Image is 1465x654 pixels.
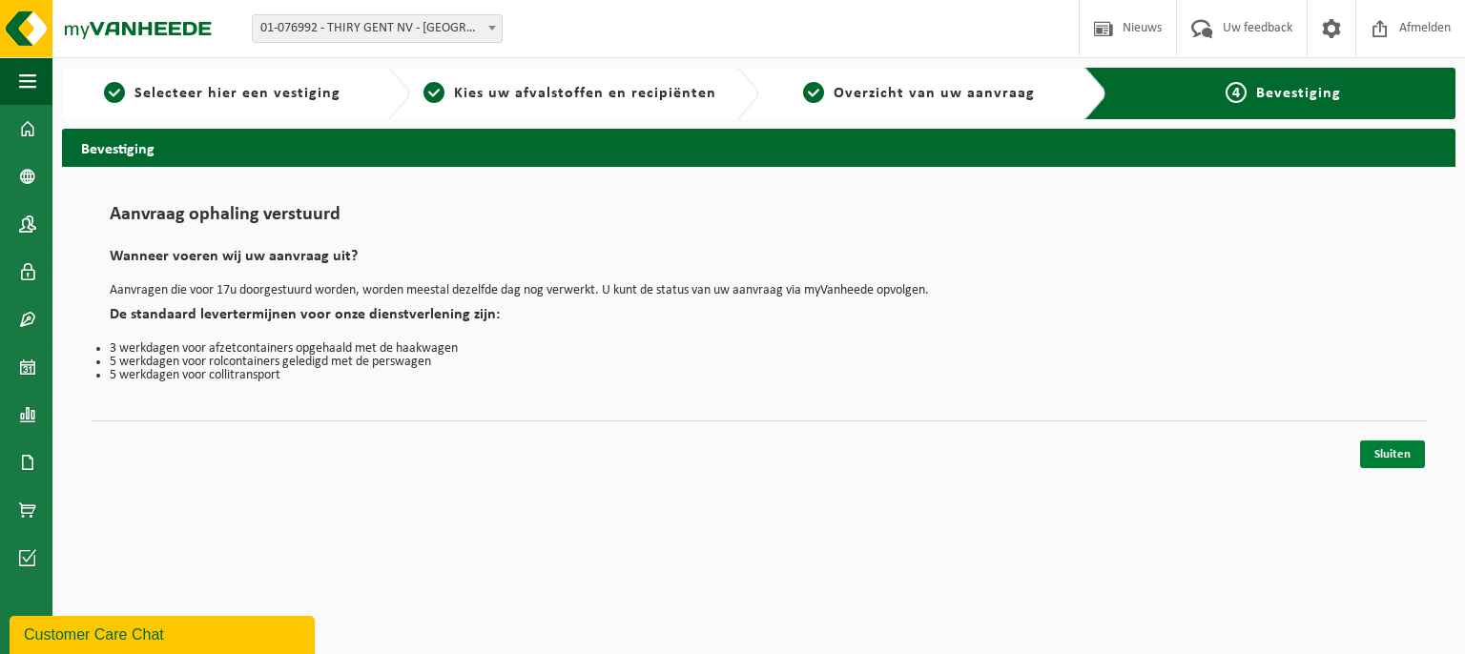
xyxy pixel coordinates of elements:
[110,356,1408,369] li: 5 werkdagen voor rolcontainers geledigd met de perswagen
[110,205,1408,235] h1: Aanvraag ophaling verstuurd
[420,82,720,105] a: 2Kies uw afvalstoffen en recipiënten
[110,342,1408,356] li: 3 werkdagen voor afzetcontainers opgehaald met de haakwagen
[252,14,503,43] span: 01-076992 - THIRY GENT NV - EVERGEM
[769,82,1069,105] a: 3Overzicht van uw aanvraag
[110,249,1408,275] h2: Wanneer voeren wij uw aanvraag uit?
[110,284,1408,297] p: Aanvragen die voor 17u doorgestuurd worden, worden meestal dezelfde dag nog verwerkt. U kunt de s...
[72,82,372,105] a: 1Selecteer hier een vestiging
[104,82,125,103] span: 1
[834,86,1035,101] span: Overzicht van uw aanvraag
[454,86,716,101] span: Kies uw afvalstoffen en recipiënten
[253,15,502,42] span: 01-076992 - THIRY GENT NV - EVERGEM
[423,82,444,103] span: 2
[803,82,824,103] span: 3
[1360,440,1425,468] a: Sluiten
[1256,86,1341,101] span: Bevestiging
[1226,82,1247,103] span: 4
[110,369,1408,382] li: 5 werkdagen voor collitransport
[134,86,340,101] span: Selecteer hier een vestiging
[110,307,1408,333] h2: De standaard levertermijnen voor onze dienstverlening zijn:
[62,129,1455,166] h2: Bevestiging
[10,612,319,654] iframe: chat widget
